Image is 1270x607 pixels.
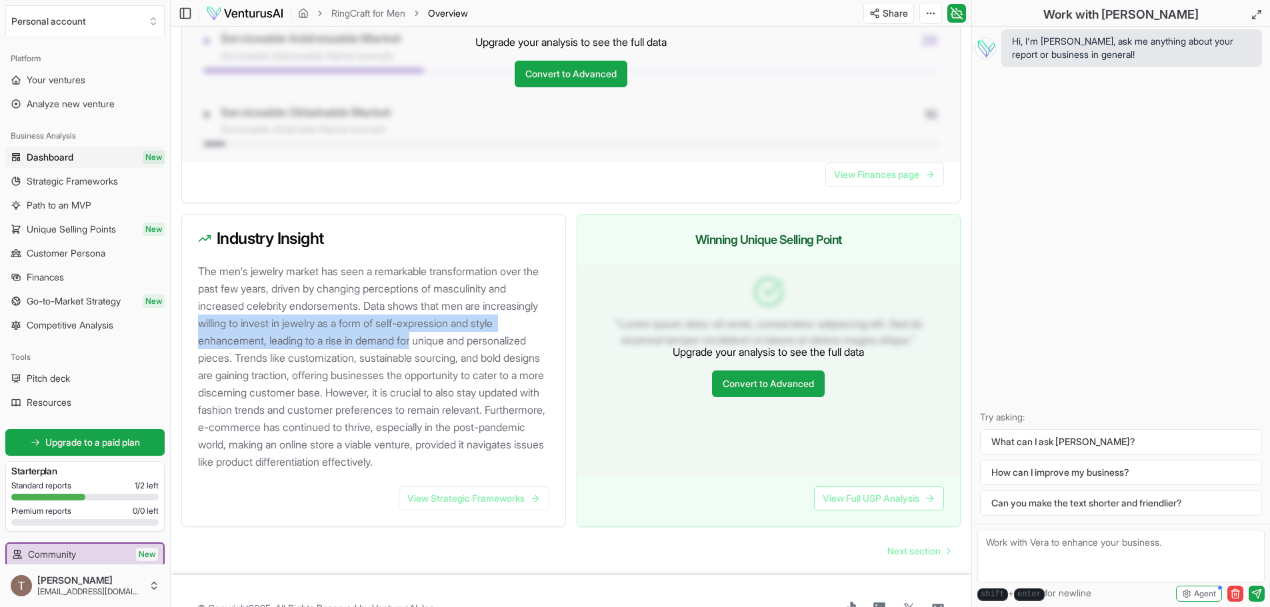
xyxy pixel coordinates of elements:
nav: breadcrumb [298,7,468,20]
span: New [143,151,165,164]
span: Dashboard [27,151,73,164]
a: Unique Selling PointsNew [5,219,165,240]
p: Upgrade your analysis to see the full data [475,34,667,50]
a: View Finances page [825,163,944,187]
button: What can I ask [PERSON_NAME]? [980,429,1262,454]
a: Path to an MVP [5,195,165,216]
a: Convert to Advanced [515,61,627,87]
span: New [143,223,165,236]
span: Go-to-Market Strategy [27,295,121,308]
img: logo [206,5,284,21]
span: New [136,548,158,561]
a: CommunityNew [7,544,163,565]
p: Try asking: [980,410,1262,424]
span: Unique Selling Points [27,223,116,236]
button: [PERSON_NAME][EMAIL_ADDRESS][DOMAIN_NAME] [5,570,165,602]
span: 1 / 2 left [135,480,159,491]
span: Premium reports [11,506,71,516]
span: Finances [27,271,64,284]
a: Analyze new venture [5,93,165,115]
a: Finances [5,267,165,288]
a: View Full USP Analysis [814,486,944,510]
span: Resources [27,396,71,409]
button: Share [863,3,914,24]
span: Customer Persona [27,247,105,260]
button: How can I improve my business? [980,460,1262,485]
h3: Starter plan [11,464,159,478]
span: Agent [1194,588,1216,599]
kbd: enter [1014,588,1045,601]
img: ACg8ocJh1yxq0Jms_GU0x0c13mzb-OueLvGMovnZNFLCPL6yAmj8JQ=s96-c [11,575,32,596]
h3: Winning Unique Selling Point [593,231,945,249]
a: View Strategic Frameworks [399,486,549,510]
a: Resources [5,392,165,413]
a: DashboardNew [5,147,165,168]
img: Vera [975,37,996,59]
span: Upgrade to a paid plan [45,436,140,449]
button: Select an organization [5,5,165,37]
a: Customer Persona [5,243,165,264]
div: Tools [5,346,165,368]
a: Go-to-Market StrategyNew [5,291,165,312]
span: Competitive Analysis [27,318,113,332]
h2: Work with [PERSON_NAME] [1043,5,1199,24]
span: Share [883,7,908,20]
kbd: shift [977,588,1008,601]
div: Platform [5,48,165,69]
div: Business Analysis [5,125,165,147]
button: Agent [1176,586,1222,602]
span: [EMAIL_ADDRESS][DOMAIN_NAME] [37,586,143,597]
a: Go to next page [877,538,961,564]
a: Your ventures [5,69,165,91]
a: Upgrade to a paid plan [5,429,165,456]
span: Your ventures [27,73,85,87]
span: 0 / 0 left [133,506,159,516]
span: [PERSON_NAME] [37,574,143,586]
a: RingCraft for Men [331,7,405,20]
span: Strategic Frameworks [27,175,118,188]
nav: pagination [877,538,961,564]
a: Strategic Frameworks [5,171,165,192]
a: Competitive Analysis [5,314,165,336]
span: Community [28,548,76,561]
a: Convert to Advanced [712,370,825,397]
h3: Industry Insight [198,231,549,247]
span: New [143,295,165,308]
span: Next section [887,544,941,558]
p: The men's jewelry market has seen a remarkable transformation over the past few years, driven by ... [198,263,555,470]
span: Standard reports [11,480,71,491]
span: Hi, I'm [PERSON_NAME], ask me anything about your report or business in general! [1012,35,1251,61]
span: Path to an MVP [27,199,91,212]
span: Overview [428,7,468,20]
button: Can you make the text shorter and friendlier? [980,490,1262,516]
a: Pitch deck [5,368,165,389]
span: Analyze new venture [27,97,115,111]
p: Upgrade your analysis to see the full data [673,344,864,360]
span: Pitch deck [27,372,70,385]
span: + for newline [977,586,1091,601]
